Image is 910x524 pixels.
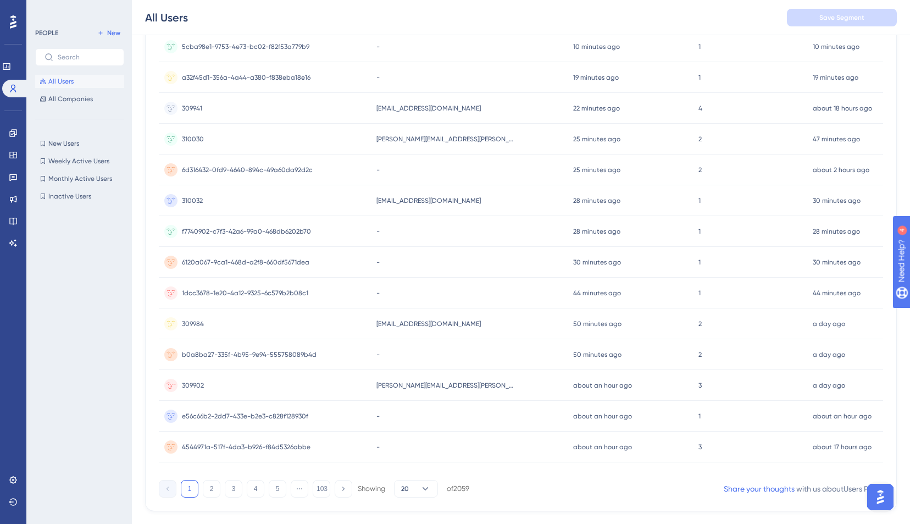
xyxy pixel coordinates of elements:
[182,227,311,236] span: f7740902-c7f3-42a6-99a0-468db6202b70
[401,484,409,493] span: 20
[698,196,701,205] span: 1
[787,9,897,26] button: Save Segment
[724,482,883,495] div: with us about Users Page .
[698,166,702,174] span: 2
[573,197,620,205] time: 28 minutes ago
[203,480,220,498] button: 2
[376,258,380,267] span: -
[813,320,845,328] time: a day ago
[376,319,481,328] span: [EMAIL_ADDRESS][DOMAIN_NAME]
[376,42,380,51] span: -
[864,481,897,514] iframe: UserGuiding AI Assistant Launcher
[813,289,861,297] time: 44 minutes ago
[182,258,309,267] span: 6120a067-9ca1-468d-a2f8-660df5671dea
[573,412,632,420] time: about an hour ago
[698,258,701,267] span: 1
[394,480,438,498] button: 20
[813,104,872,112] time: about 18 hours ago
[698,227,701,236] span: 1
[182,42,309,51] span: 5cba98e1-9753-4e73-bc02-f82f53a779b9
[698,135,702,144] span: 2
[376,443,380,451] span: -
[107,29,120,37] span: New
[573,443,632,451] time: about an hour ago
[573,228,620,235] time: 28 minutes ago
[182,104,202,113] span: 309941
[313,480,330,498] button: 103
[26,3,69,16] span: Need Help?
[573,74,619,81] time: 19 minutes ago
[182,73,310,82] span: a32f45d1-356a-4a44-a380-f838eba18e16
[291,480,308,498] button: ⋯
[698,42,701,51] span: 1
[376,381,514,390] span: [PERSON_NAME][EMAIL_ADDRESS][PERSON_NAME][DOMAIN_NAME]
[573,104,620,112] time: 22 minutes ago
[573,351,622,358] time: 50 minutes ago
[813,43,859,51] time: 10 minutes ago
[376,289,380,297] span: -
[698,350,702,359] span: 2
[182,135,204,144] span: 310030
[698,73,701,82] span: 1
[698,412,701,421] span: 1
[58,53,115,61] input: Search
[35,137,124,150] button: New Users
[35,155,124,168] button: Weekly Active Users
[76,5,80,14] div: 4
[181,480,198,498] button: 1
[376,227,380,236] span: -
[447,484,469,494] div: of 2059
[182,196,203,205] span: 310032
[182,412,308,421] span: e56c66b2-2dd7-433e-b2e3-c828f128930f
[376,166,380,174] span: -
[247,480,264,498] button: 4
[35,190,124,203] button: Inactive Users
[573,135,620,143] time: 25 minutes ago
[573,320,622,328] time: 50 minutes ago
[813,228,860,235] time: 28 minutes ago
[358,484,385,494] div: Showing
[376,196,481,205] span: [EMAIL_ADDRESS][DOMAIN_NAME]
[48,157,109,166] span: Weekly Active Users
[698,104,702,113] span: 4
[182,381,204,390] span: 309902
[182,319,204,328] span: 309984
[698,443,702,451] span: 3
[145,10,188,25] div: All Users
[225,480,242,498] button: 3
[813,135,860,143] time: 47 minutes ago
[35,172,124,185] button: Monthly Active Users
[813,197,861,205] time: 30 minutes ago
[376,135,514,144] span: [PERSON_NAME][EMAIL_ADDRESS][PERSON_NAME][DOMAIN_NAME]
[819,13,864,22] span: Save Segment
[698,381,702,390] span: 3
[35,92,124,106] button: All Companies
[573,166,620,174] time: 25 minutes ago
[35,29,58,37] div: PEOPLE
[813,74,858,81] time: 19 minutes ago
[813,412,872,420] time: about an hour ago
[573,289,621,297] time: 44 minutes ago
[376,104,481,113] span: [EMAIL_ADDRESS][DOMAIN_NAME]
[813,382,845,389] time: a day ago
[698,319,702,328] span: 2
[48,95,93,103] span: All Companies
[724,484,795,493] a: Share your thoughts
[698,289,701,297] span: 1
[813,258,861,266] time: 30 minutes ago
[813,443,872,451] time: about 17 hours ago
[376,412,380,421] span: -
[813,351,845,358] time: a day ago
[182,443,310,451] span: 4544971a-517f-4da3-b926-f84d5326abbe
[48,174,112,183] span: Monthly Active Users
[48,139,79,148] span: New Users
[182,350,317,359] span: b0a8ba27-335f-4b95-9e94-555758089b4d
[269,480,286,498] button: 5
[573,382,632,389] time: about an hour ago
[48,192,91,201] span: Inactive Users
[573,43,620,51] time: 10 minutes ago
[376,73,380,82] span: -
[93,26,124,40] button: New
